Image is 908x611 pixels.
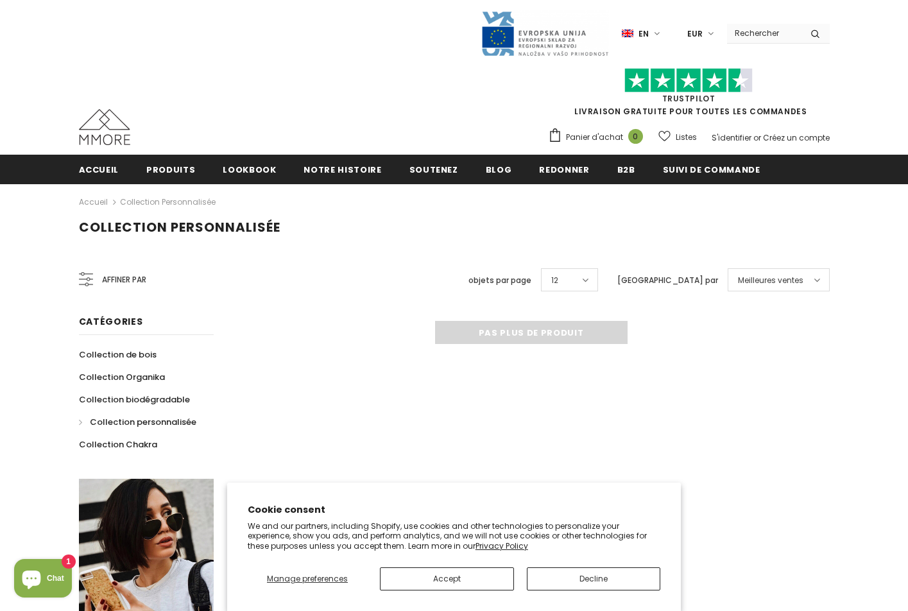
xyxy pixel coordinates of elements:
a: Produits [146,155,195,184]
img: Javni Razpis [481,10,609,57]
h2: Cookie consent [248,503,661,517]
span: Meilleures ventes [738,274,803,287]
a: Collection personnalisée [120,196,216,207]
input: Search Site [727,24,801,42]
a: Javni Razpis [481,28,609,39]
p: We and our partners, including Shopify, use cookies and other technologies to personalize your ex... [248,521,661,551]
span: Produits [146,164,195,176]
button: Accept [380,567,513,590]
a: Lookbook [223,155,276,184]
a: Panier d'achat 0 [548,128,649,147]
span: en [638,28,649,40]
a: Suivi de commande [663,155,760,184]
span: Redonner [539,164,589,176]
a: Privacy Policy [475,540,528,551]
span: Accueil [79,164,119,176]
a: Accueil [79,194,108,210]
span: soutenez [409,164,458,176]
span: Listes [676,131,697,144]
a: Collection Organika [79,366,165,388]
a: Listes [658,126,697,148]
span: or [753,132,761,143]
span: Lookbook [223,164,276,176]
span: Suivi de commande [663,164,760,176]
span: EUR [687,28,703,40]
span: Collection personnalisée [90,416,196,428]
a: Collection de bois [79,343,157,366]
inbox-online-store-chat: Shopify online store chat [10,559,76,601]
span: Collection Chakra [79,438,157,451]
span: Blog [486,164,512,176]
span: LIVRAISON GRATUITE POUR TOUTES LES COMMANDES [548,74,830,117]
span: B2B [617,164,635,176]
span: 12 [551,274,558,287]
img: Faites confiance aux étoiles pilotes [624,68,753,93]
label: [GEOGRAPHIC_DATA] par [617,274,718,287]
a: Collection Chakra [79,433,157,456]
img: Cas MMORE [79,109,130,145]
a: Créez un compte [763,132,830,143]
span: Collection Organika [79,371,165,383]
span: 0 [628,129,643,144]
span: Collection de bois [79,349,157,361]
span: Affiner par [102,273,146,287]
a: Accueil [79,155,119,184]
label: objets par page [468,274,531,287]
a: Notre histoire [304,155,381,184]
span: Manage preferences [267,573,348,584]
span: Collection personnalisée [79,218,280,236]
span: Notre histoire [304,164,381,176]
a: S'identifier [712,132,751,143]
img: i-lang-1.png [622,28,633,39]
a: B2B [617,155,635,184]
a: Blog [486,155,512,184]
button: Manage preferences [248,567,368,590]
button: Decline [527,567,660,590]
a: TrustPilot [662,93,715,104]
a: Collection biodégradable [79,388,190,411]
span: Catégories [79,315,143,328]
a: soutenez [409,155,458,184]
a: Redonner [539,155,589,184]
span: Panier d'achat [566,131,623,144]
span: Collection biodégradable [79,393,190,406]
a: Collection personnalisée [79,411,196,433]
